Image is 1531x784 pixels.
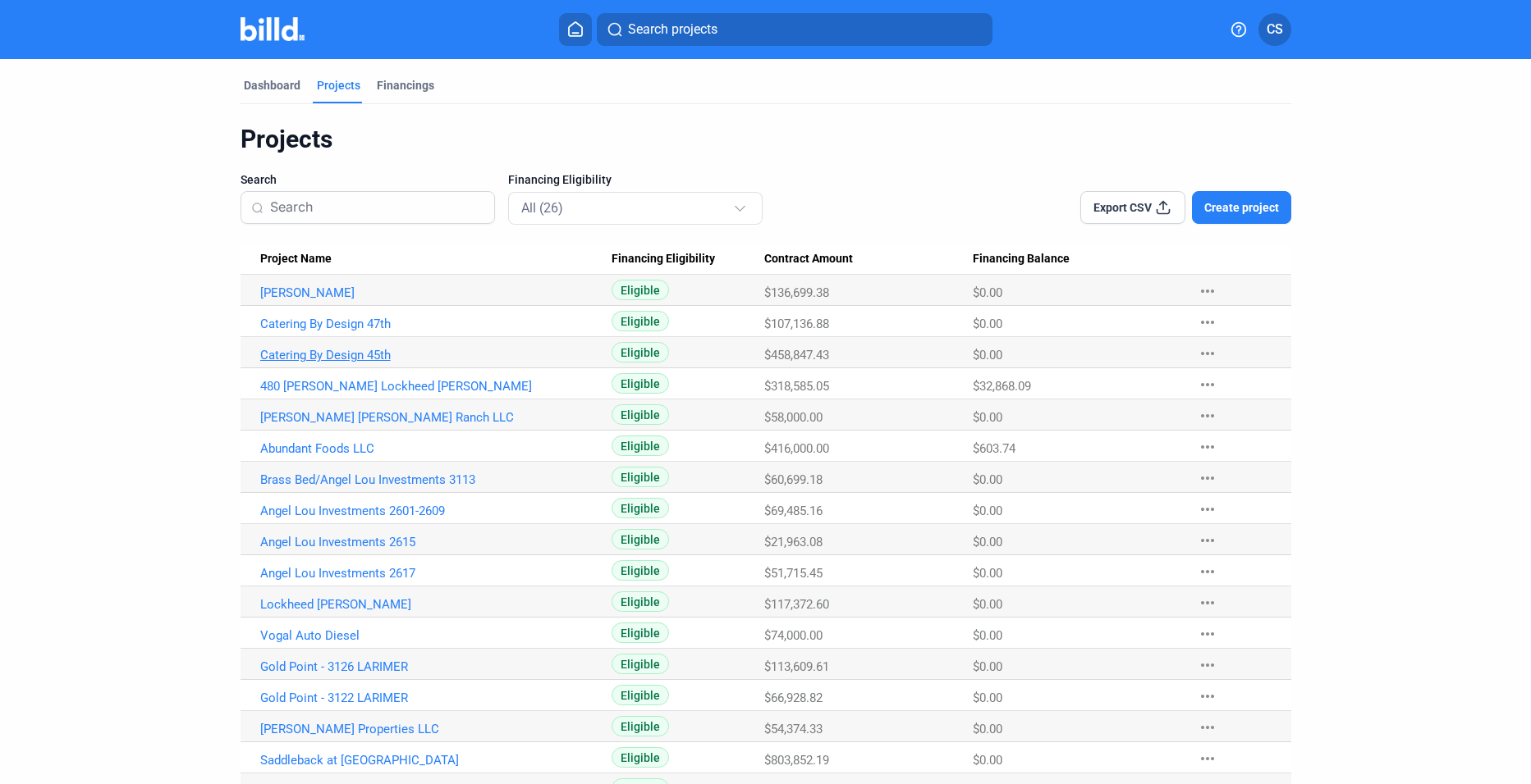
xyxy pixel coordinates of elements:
span: $69,485.16 [764,504,823,518]
span: Eligible [612,591,669,612]
mat-icon: more_horiz [1198,312,1217,332]
a: Gold Point - 3126 LARIMER [260,659,612,674]
mat-icon: more_horiz [1198,624,1217,644]
div: Dashboard [244,77,300,93]
span: $603.74 [973,441,1015,456]
span: Eligible [612,467,669,487]
span: Export CSV [1093,199,1152,216]
a: Lockheed [PERSON_NAME] [260,597,612,612]
span: Eligible [612,373,669,394]
span: $458,847.43 [764,348,829,362]
span: Eligible [612,311,669,331]
span: Eligible [612,404,669,425]
span: Eligible [612,529,669,549]
span: $318,585.05 [764,379,829,394]
a: Catering By Design 45th [260,348,612,362]
span: $74,000.00 [764,628,823,643]
span: Create project [1204,199,1279,216]
a: 480 [PERSON_NAME] Lockheed [PERSON_NAME] [260,379,612,394]
span: $0.00 [973,348,1002,362]
span: Eligible [612,747,669,768]
span: $113,609.61 [764,659,829,674]
span: $107,136.88 [764,317,829,331]
span: Project Name [260,252,332,267]
span: $0.00 [973,535,1002,549]
span: Eligible [612,560,669,581]
span: CS [1267,20,1283,39]
mat-icon: more_horiz [1198,344,1217,363]
a: [PERSON_NAME] Properties LLC [260,722,612,736]
span: Eligible [612,280,669,300]
img: Billd Company Logo [241,17,305,41]
span: $0.00 [973,628,1002,643]
span: $0.00 [973,317,1002,331]
span: $32,868.09 [973,379,1031,394]
mat-icon: more_horiz [1198,718,1217,737]
mat-icon: more_horiz [1198,375,1217,394]
span: $58,000.00 [764,410,823,425]
a: Brass Bed/Angel Lou Investments 3113 [260,472,612,487]
span: $117,372.60 [764,597,829,612]
span: $0.00 [973,285,1002,300]
span: $0.00 [973,597,1002,612]
span: Eligible [612,685,669,705]
span: Eligible [612,342,669,362]
span: Financing Eligibility [612,252,715,267]
mat-icon: more_horiz [1198,468,1217,488]
span: $51,715.45 [764,566,823,581]
span: $0.00 [973,472,1002,487]
span: $136,699.38 [764,285,829,300]
a: Angel Lou Investments 2615 [260,535,612,549]
span: Eligible [612,716,669,736]
span: $0.00 [973,410,1002,425]
mat-icon: more_horiz [1198,499,1217,519]
span: $803,852.19 [764,753,829,768]
a: Gold Point - 3122 LARIMER [260,691,612,705]
span: $66,928.82 [764,691,823,705]
div: Financings [377,77,434,93]
a: Vogal Auto Diesel [260,628,612,643]
div: Projects [317,77,360,93]
span: $0.00 [973,691,1002,705]
mat-icon: more_horiz [1198,531,1217,550]
span: Search [241,171,277,188]
span: $0.00 [973,659,1002,674]
span: Eligible [612,622,669,643]
mat-icon: more_horiz [1198,749,1217,768]
a: [PERSON_NAME] [260,285,612,300]
a: [PERSON_NAME] [PERSON_NAME] Ranch LLC [260,410,612,425]
mat-icon: more_horiz [1198,655,1217,675]
span: Contract Amount [764,252,853,267]
span: $0.00 [973,504,1002,518]
a: Saddleback at [GEOGRAPHIC_DATA] [260,753,612,768]
a: Angel Lou Investments 2617 [260,566,612,581]
span: $416,000.00 [764,441,829,456]
mat-icon: more_horiz [1198,593,1217,613]
input: Search [270,190,484,225]
mat-icon: more_horiz [1198,406,1217,426]
span: Eligible [612,498,669,518]
span: $54,374.33 [764,722,823,736]
span: $21,963.08 [764,535,823,549]
span: Financing Eligibility [508,171,612,188]
span: $60,699.18 [764,472,823,487]
a: Catering By Design 47th [260,317,612,331]
span: $0.00 [973,753,1002,768]
mat-icon: more_horiz [1198,686,1217,706]
span: Search projects [628,20,717,39]
span: $0.00 [973,566,1002,581]
mat-select-trigger: All (26) [521,200,563,216]
a: Angel Lou Investments 2601-2609 [260,504,612,518]
a: Abundant Foods LLC [260,441,612,456]
mat-icon: more_horiz [1198,437,1217,457]
span: Financing Balance [973,252,1070,267]
span: Eligible [612,435,669,456]
span: Eligible [612,654,669,674]
mat-icon: more_horiz [1198,562,1217,581]
div: Projects [241,124,1291,155]
mat-icon: more_horiz [1198,281,1217,301]
span: $0.00 [973,722,1002,736]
